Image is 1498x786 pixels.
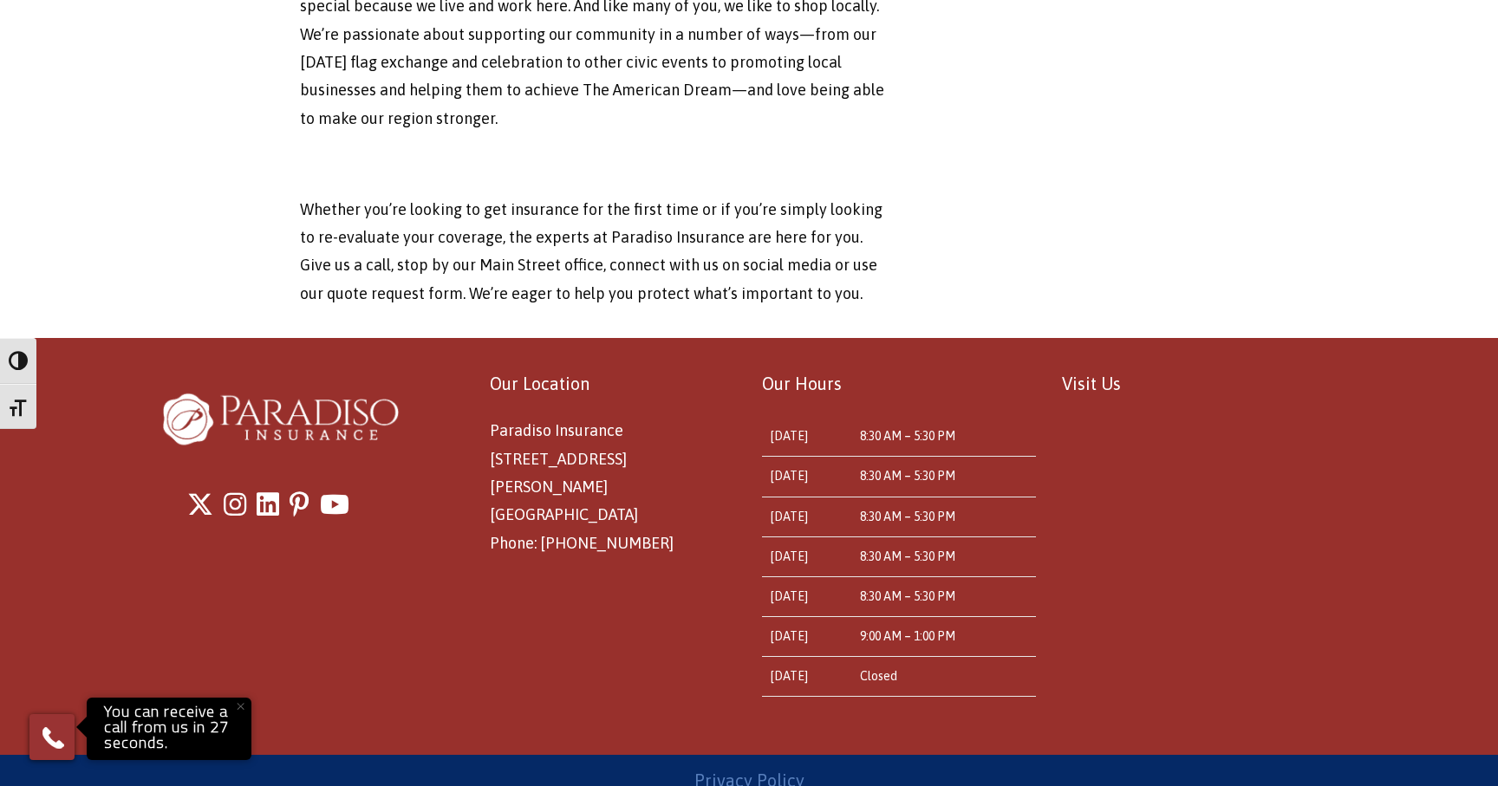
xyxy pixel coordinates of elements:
td: [DATE] [762,457,851,497]
button: Close [221,687,259,725]
a: Youtube [320,481,349,528]
time: 8:30 AM – 5:30 PM [860,429,955,443]
time: 9:00 AM – 1:00 PM [860,629,955,643]
p: Visit Us [1062,368,1336,399]
a: LinkedIn [257,481,279,528]
td: [DATE] [762,417,851,457]
td: [DATE] [762,617,851,657]
p: Our Hours [762,368,1036,399]
p: You can receive a call from us in 27 seconds. [91,702,247,756]
iframe: Paradiso Insurance Location [1062,417,1336,659]
time: 8:30 AM – 5:30 PM [860,549,955,563]
td: [DATE] [762,576,851,616]
span: Paradiso Insurance [STREET_ADDRESS] [PERSON_NAME][GEOGRAPHIC_DATA] Phone: [PHONE_NUMBER] [490,421,674,552]
img: Phone icon [39,724,67,751]
td: Closed [851,657,1036,697]
p: Whether you’re looking to get insurance for the first time or if you’re simply looking to re-eval... [300,196,890,309]
p: Our Location [490,368,736,399]
td: [DATE] [762,657,851,697]
time: 8:30 AM – 5:30 PM [860,589,955,603]
a: Instagram [224,481,246,528]
time: 8:30 AM – 5:30 PM [860,510,955,523]
time: 8:30 AM – 5:30 PM [860,469,955,483]
a: Pinterest [290,481,309,528]
td: [DATE] [762,536,851,576]
td: [DATE] [762,497,851,536]
a: X [187,481,213,528]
